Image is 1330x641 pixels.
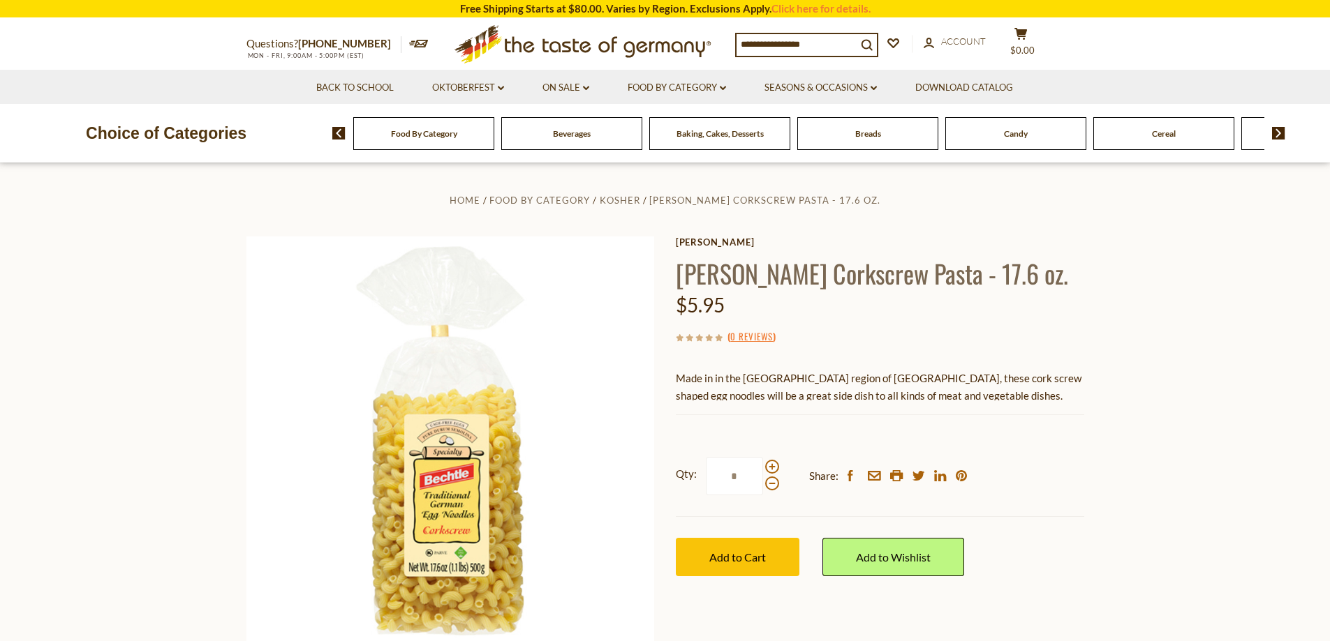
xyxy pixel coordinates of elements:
a: On Sale [542,80,589,96]
button: $0.00 [1000,27,1042,62]
a: [PERSON_NAME] Corkscrew Pasta - 17.6 oz. [649,195,880,206]
a: Back to School [316,80,394,96]
span: $0.00 [1010,45,1035,56]
a: [PHONE_NUMBER] [298,37,391,50]
a: Food By Category [628,80,726,96]
button: Add to Cart [676,538,799,576]
a: Account [924,34,986,50]
a: [PERSON_NAME] [676,236,1084,248]
a: Baking, Cakes, Desserts [677,128,764,139]
span: $5.95 [676,293,725,317]
a: Cereal [1152,128,1176,139]
a: Breads [855,128,881,139]
h1: [PERSON_NAME] Corkscrew Pasta - 17.6 oz. [676,257,1084,289]
a: 0 Reviews [730,329,773,345]
a: Candy [1004,128,1028,139]
a: Oktoberfest [432,80,504,96]
span: MON - FRI, 9:00AM - 5:00PM (EST) [246,52,365,59]
a: Seasons & Occasions [764,80,877,96]
a: Download Catalog [915,80,1013,96]
a: Food By Category [391,128,457,139]
a: Home [450,195,480,206]
strong: Qty: [676,465,697,483]
a: Click here for details. [771,2,871,15]
p: Made in in the [GEOGRAPHIC_DATA] region of [GEOGRAPHIC_DATA], these cork screw shaped egg noodles... [676,370,1084,405]
a: Add to Wishlist [822,538,964,576]
a: Food By Category [489,195,590,206]
img: next arrow [1272,127,1285,139]
a: Beverages [553,128,591,139]
span: Share: [809,467,838,485]
img: previous arrow [332,127,346,139]
span: Account [941,36,986,47]
span: Add to Cart [709,550,766,564]
span: ( ) [727,329,776,343]
input: Qty: [706,457,763,495]
p: Questions? [246,35,401,53]
a: Kosher [600,195,640,206]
